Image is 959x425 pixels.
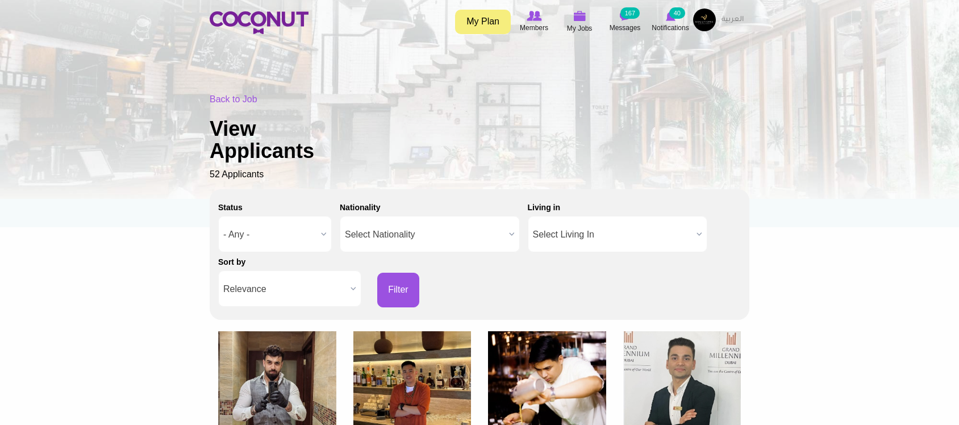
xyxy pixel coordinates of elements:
[610,22,641,34] span: Messages
[567,23,593,34] span: My Jobs
[377,273,419,307] button: Filter
[652,22,689,34] span: Notifications
[210,94,257,104] a: Back to Job
[716,9,749,31] a: العربية
[619,11,631,21] img: Messages
[210,93,749,181] div: 52 Applicants
[573,11,586,21] img: My Jobs
[533,216,693,253] span: Select Living In
[648,9,693,35] a: Notifications Notifications 40
[218,202,243,213] label: Status
[455,10,511,34] a: My Plan
[223,216,316,253] span: - Any -
[210,118,352,163] h1: View Applicants
[340,202,381,213] label: Nationality
[666,11,676,21] img: Notifications
[345,216,504,253] span: Select Nationality
[520,22,548,34] span: Members
[602,9,648,35] a: Messages Messages 167
[511,9,557,35] a: Browse Members Members
[527,11,541,21] img: Browse Members
[620,7,640,19] small: 167
[557,9,602,35] a: My Jobs My Jobs
[223,271,346,307] span: Relevance
[218,256,245,268] label: Sort by
[528,202,561,213] label: Living in
[210,11,308,34] img: Home
[669,7,685,19] small: 40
